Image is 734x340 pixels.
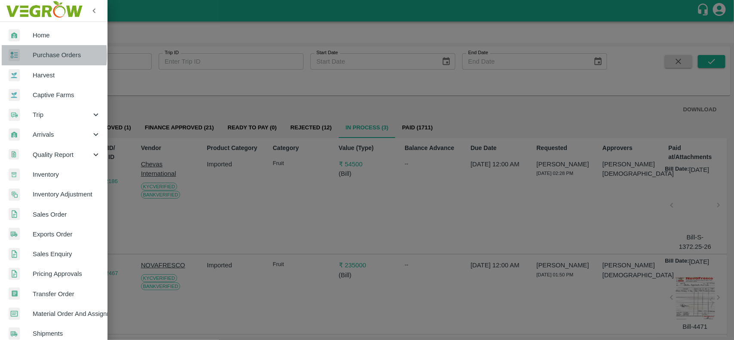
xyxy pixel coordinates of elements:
img: qualityReport [9,149,19,160]
span: Material Order And Assignment [33,309,101,319]
img: whInventory [9,168,20,181]
img: shipments [9,328,20,340]
img: harvest [9,69,20,82]
img: inventory [9,188,20,201]
span: Quality Report [33,150,91,159]
span: Sales Enquiry [33,249,101,259]
img: sales [9,248,20,260]
img: sales [9,208,20,221]
img: harvest [9,89,20,101]
span: Arrivals [33,130,91,139]
span: Purchase Orders [33,50,101,60]
span: Inventory Adjustment [33,190,101,199]
span: Shipments [33,329,101,338]
img: shipments [9,228,20,240]
span: Exports Order [33,230,101,239]
img: reciept [9,49,20,61]
img: whArrival [9,129,20,141]
span: Home [33,31,101,40]
span: Harvest [33,70,101,80]
span: Sales Order [33,210,101,219]
span: Pricing Approvals [33,269,101,279]
img: whArrival [9,29,20,42]
img: centralMaterial [9,308,20,320]
span: Inventory [33,170,101,179]
span: Transfer Order [33,289,101,299]
span: Trip [33,110,91,119]
img: whTransfer [9,288,20,300]
img: sales [9,268,20,280]
span: Captive Farms [33,90,101,100]
img: delivery [9,109,20,121]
